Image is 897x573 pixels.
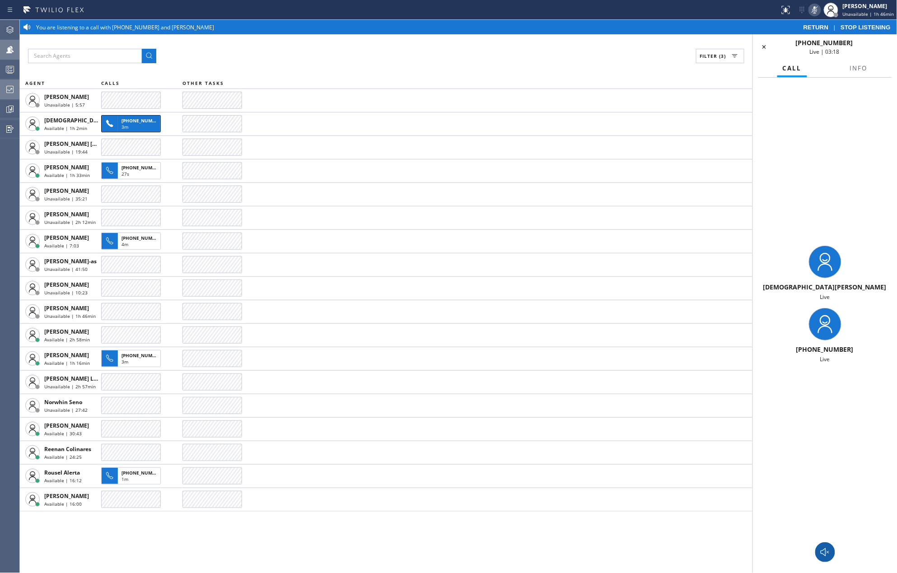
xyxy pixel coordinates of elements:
[44,281,89,289] span: [PERSON_NAME]
[44,445,91,453] span: Reenan Colinares
[44,383,96,390] span: Unavailable | 2h 57min
[44,187,89,195] span: [PERSON_NAME]
[44,336,90,343] span: Available | 2h 58min
[101,465,164,487] button: [PHONE_NUMBER]1m
[44,125,87,131] span: Available | 1h 2min
[101,347,164,370] button: [PHONE_NUMBER]3m
[44,196,88,202] span: Unavailable | 35:21
[700,53,726,59] span: Filter (3)
[44,210,89,218] span: [PERSON_NAME]
[820,355,830,363] span: Live
[796,345,854,354] span: [PHONE_NUMBER]
[845,60,873,77] button: Info
[44,407,88,413] span: Unavailable | 27:42
[836,23,895,31] button: STOP LISTENING
[44,328,89,335] span: [PERSON_NAME]
[44,234,89,242] span: [PERSON_NAME]
[44,477,82,484] span: Available | 16:12
[843,2,894,10] div: [PERSON_NAME]
[796,38,853,47] span: [PHONE_NUMBER]
[121,359,128,365] span: 3m
[101,112,164,135] button: [PHONE_NUMBER]3m
[44,375,164,382] span: [PERSON_NAME] Ledelbeth [PERSON_NAME]
[44,266,88,272] span: Unavailable | 41:50
[44,116,150,124] span: [DEMOGRAPHIC_DATA][PERSON_NAME]
[777,60,807,77] button: Call
[808,4,821,16] button: Mute
[121,476,128,482] span: 1m
[121,235,163,241] span: [PHONE_NUMBER]
[44,163,89,171] span: [PERSON_NAME]
[810,48,840,56] span: Live | 03:18
[820,293,830,301] span: Live
[44,289,88,296] span: Unavailable | 10:23
[843,11,894,17] span: Unavailable | 1h 46min
[36,23,214,31] span: You are listening to a call with [PHONE_NUMBER] and [PERSON_NAME]
[757,283,893,291] div: [DEMOGRAPHIC_DATA][PERSON_NAME]
[121,164,163,171] span: [PHONE_NUMBER]
[44,398,82,406] span: Norwhin Seno
[28,49,142,63] input: Search Agents
[44,313,96,319] span: Unavailable | 1h 46min
[696,49,744,63] button: Filter (3)
[101,80,120,86] span: CALLS
[44,219,96,225] span: Unavailable | 2h 12min
[815,542,835,562] button: Monitor Call
[44,93,89,101] span: [PERSON_NAME]
[25,80,45,86] span: AGENT
[44,469,80,476] span: Rousel Alerta
[44,242,79,249] span: Available | 7:03
[101,230,164,252] button: [PHONE_NUMBER]4m
[44,172,90,178] span: Available | 1h 33min
[44,360,90,366] span: Available | 1h 16min
[121,124,128,130] span: 3m
[44,501,82,507] span: Available | 16:00
[44,454,82,460] span: Available | 24:25
[44,492,89,500] span: [PERSON_NAME]
[799,23,833,31] button: RETURN
[44,351,89,359] span: [PERSON_NAME]
[44,102,85,108] span: Unavailable | 5:57
[44,140,135,148] span: [PERSON_NAME] [PERSON_NAME]
[121,352,163,359] span: [PHONE_NUMBER]
[121,470,163,476] span: [PHONE_NUMBER]
[44,430,82,437] span: Available | 30:43
[783,64,802,72] span: Call
[121,241,128,247] span: 4m
[44,422,89,429] span: [PERSON_NAME]
[841,24,891,31] span: STOP LISTENING
[182,80,224,86] span: OTHER TASKS
[799,23,895,31] div: |
[101,159,164,182] button: [PHONE_NUMBER]27s
[850,64,868,72] span: Info
[121,171,129,177] span: 27s
[44,304,89,312] span: [PERSON_NAME]
[44,257,97,265] span: [PERSON_NAME]-as
[804,24,829,31] span: RETURN
[121,117,163,124] span: [PHONE_NUMBER]
[44,149,88,155] span: Unavailable | 19:44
